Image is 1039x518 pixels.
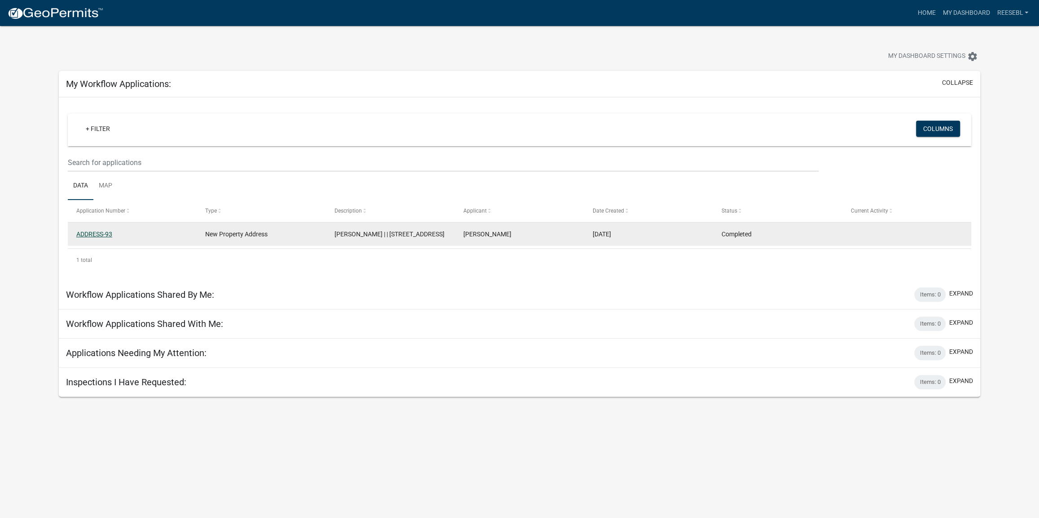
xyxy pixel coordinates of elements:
a: ADDRESS-93 [76,231,112,238]
div: Items: 0 [914,317,946,331]
a: + Filter [79,121,117,137]
button: collapse [942,78,973,87]
datatable-header-cell: Application Number [68,200,197,222]
h5: Inspections I Have Requested: [66,377,186,387]
i: settings [967,51,978,62]
a: My Dashboard [939,4,993,22]
datatable-header-cell: Date Created [584,200,713,222]
datatable-header-cell: Status [713,200,842,222]
button: expand [949,318,973,327]
span: Status [722,208,737,214]
span: Description [335,208,362,214]
datatable-header-cell: Applicant [455,200,584,222]
h5: Workflow Applications Shared By Me: [66,289,214,300]
datatable-header-cell: Type [197,200,326,222]
h5: Applications Needing My Attention: [66,348,207,358]
a: Home [914,4,939,22]
span: My Dashboard Settings [888,51,965,62]
div: Items: 0 [914,346,946,360]
a: Map [93,172,118,200]
h5: My Workflow Applications: [66,78,171,89]
span: 07/31/2025 [593,231,611,238]
span: Brandon Reese [463,231,511,238]
button: My Dashboard Settingssettings [881,48,985,65]
div: Items: 0 [914,287,946,302]
a: Data [68,172,93,200]
div: 1 total [68,249,972,271]
span: New Property Address [205,231,268,238]
datatable-header-cell: Description [326,200,455,222]
span: Brandon Reese | | 1276 N 175 E, Peru, IN 46970 [335,231,445,238]
span: Completed [722,231,752,238]
button: expand [949,347,973,357]
span: Current Activity [850,208,888,214]
span: Date Created [593,208,624,214]
span: Applicant [463,208,487,214]
div: Items: 0 [914,375,946,389]
span: Application Number [76,208,125,214]
button: expand [949,376,973,386]
h5: Workflow Applications Shared With Me: [66,318,223,329]
span: Type [205,208,217,214]
div: collapse [59,97,981,280]
input: Search for applications [68,153,819,172]
button: Columns [916,121,960,137]
a: reesebl [993,4,1032,22]
button: expand [949,289,973,298]
datatable-header-cell: Current Activity [842,200,971,222]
